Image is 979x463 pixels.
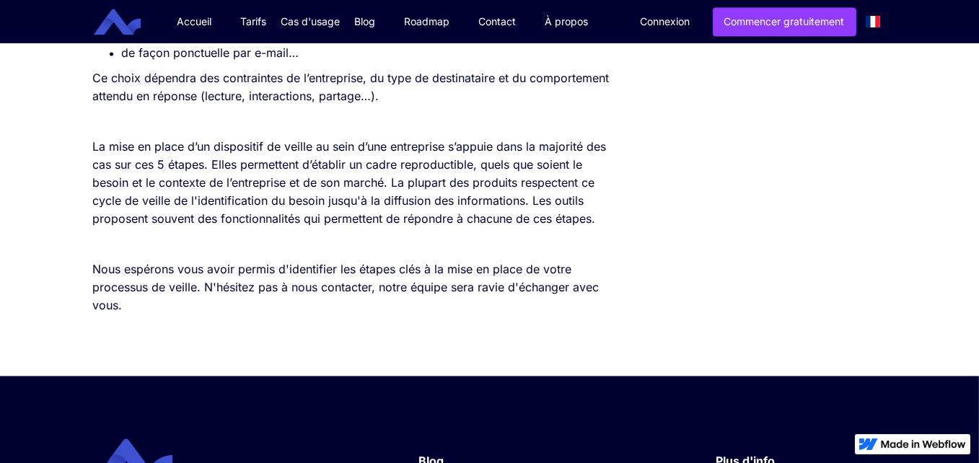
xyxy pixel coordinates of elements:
[93,138,618,228] p: La mise en place d’un dispositif de veille au sein d’une entreprise s’appuie dans la majorité des...
[122,44,618,62] li: de façon ponctuelle par e-mail…
[713,7,856,36] a: Commencer gratuitement
[281,14,341,29] div: Cas d'usage
[93,260,618,314] p: Nous espérons vous avoir permis d'identifier les étapes clés à la mise en place de votre processu...
[630,8,701,35] a: Connexion
[93,113,618,131] p: ‍
[93,322,618,340] p: ‍
[105,9,152,35] a: home
[93,69,618,105] p: Ce choix dépendra des contraintes de l’entreprise, du type de destinataire et du comportement att...
[881,440,966,449] img: Made in Webflow
[93,235,618,253] p: ‍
